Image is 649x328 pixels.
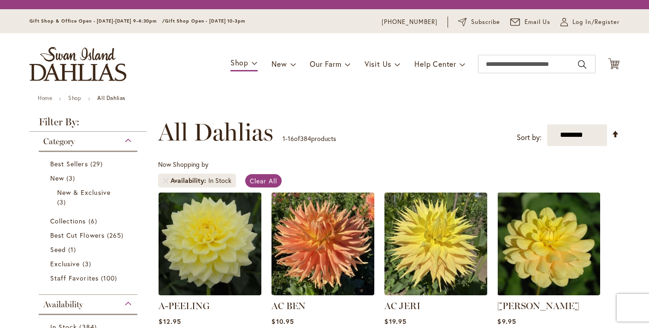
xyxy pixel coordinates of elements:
span: Exclusive [50,259,80,268]
a: Subscribe [458,18,500,27]
span: 265 [107,230,126,240]
span: Now Shopping by [158,160,208,169]
a: A-Peeling [159,288,261,297]
img: A-Peeling [159,193,261,295]
p: - of products [283,131,336,146]
span: Visit Us [365,59,391,69]
span: Category [43,136,75,146]
a: Shop [68,94,81,101]
span: Gift Shop Open - [DATE] 10-3pm [165,18,245,24]
a: store logo [29,47,126,81]
span: Log In/Register [572,18,619,27]
a: Best Cut Flowers [50,230,128,240]
span: Help Center [414,59,456,69]
a: AHOY MATEY [497,288,600,297]
span: Best Cut Flowers [50,231,105,240]
span: New [50,174,64,182]
a: Email Us [510,18,551,27]
a: [PERSON_NAME] [497,300,579,311]
span: 3 [83,259,94,269]
a: Seed [50,245,128,254]
a: Remove Availability In Stock [163,178,168,183]
span: All Dahlias [158,118,273,146]
a: AC BEN [271,288,374,297]
span: Clear All [250,176,277,185]
strong: All Dahlias [97,94,125,101]
a: AC Jeri [384,288,487,297]
span: $9.95 [497,317,516,326]
a: Log In/Register [560,18,619,27]
a: [PHONE_NUMBER] [382,18,437,27]
img: AC BEN [271,193,374,295]
strong: Filter By: [29,117,147,132]
span: 16 [288,134,294,143]
span: 1 [283,134,285,143]
span: $10.95 [271,317,294,326]
span: Staff Favorites [50,274,99,282]
span: Collections [50,217,86,225]
span: Seed [50,245,66,254]
span: Best Sellers [50,159,88,168]
a: Home [38,94,52,101]
a: Collections [50,216,128,226]
img: AC Jeri [384,193,487,295]
span: Email Us [525,18,551,27]
span: Shop [230,58,248,67]
a: AC JERI [384,300,420,311]
span: Gift Shop & Office Open - [DATE]-[DATE] 9-4:30pm / [29,18,165,24]
span: Availability [43,299,83,310]
span: 384 [300,134,311,143]
span: $12.95 [159,317,181,326]
span: $19.95 [384,317,406,326]
div: In Stock [208,176,231,185]
a: AC BEN [271,300,306,311]
a: Exclusive [50,259,128,269]
span: New & Exclusive [57,188,111,197]
img: AHOY MATEY [497,193,600,295]
a: Best Sellers [50,159,128,169]
a: Staff Favorites [50,273,128,283]
span: 6 [88,216,100,226]
span: New [271,59,287,69]
span: Our Farm [310,59,341,69]
a: Clear All [245,174,282,187]
a: New &amp; Exclusive [57,187,121,207]
span: 29 [90,159,105,169]
span: 3 [66,173,77,183]
span: 3 [57,197,68,207]
a: A-PEELING [159,300,210,311]
span: Availability [171,176,208,185]
span: Subscribe [471,18,500,27]
label: Sort by: [517,129,542,146]
a: New [50,173,128,183]
span: 1 [68,245,78,254]
span: 100 [101,273,119,283]
button: Search [578,57,586,72]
